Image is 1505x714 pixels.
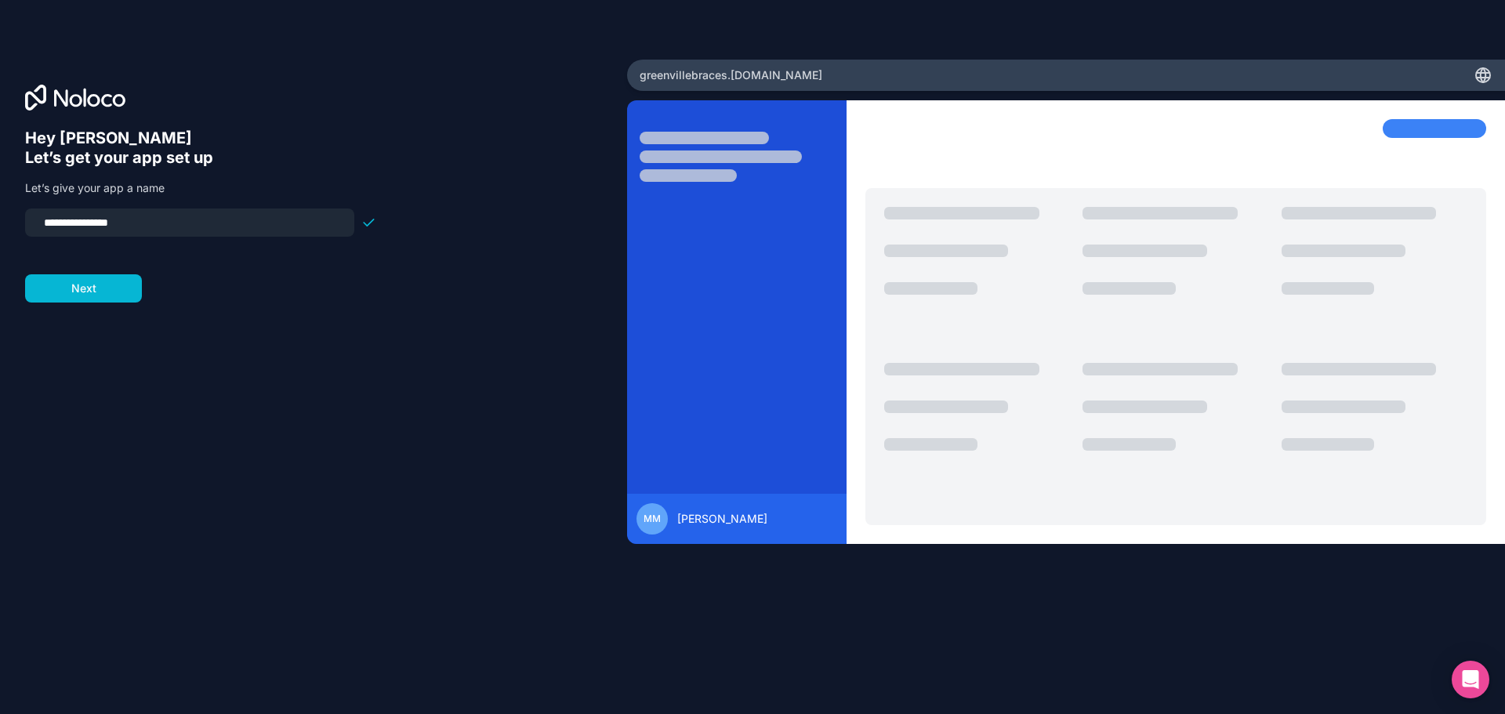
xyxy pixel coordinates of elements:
[677,511,767,527] span: [PERSON_NAME]
[1452,661,1489,698] div: Open Intercom Messenger
[25,129,376,148] h6: Hey [PERSON_NAME]
[25,274,142,303] button: Next
[25,180,376,196] p: Let’s give your app a name
[640,67,822,83] span: greenvillebraces .[DOMAIN_NAME]
[644,513,661,525] span: MM
[25,148,376,168] h6: Let’s get your app set up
